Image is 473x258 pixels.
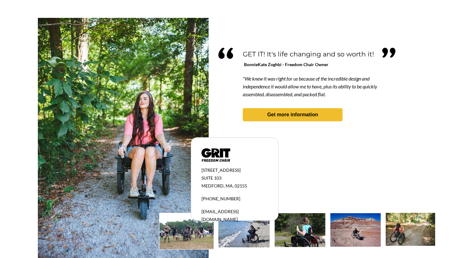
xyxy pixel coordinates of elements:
span: [EMAIL_ADDRESS][DOMAIN_NAME] [201,209,239,222]
span: BonnieKate Zoghbi - Freedom Chair Owner [244,62,328,67]
span: GET IT! It's life changing and so worth it! [243,50,374,58]
input: Get more information [22,151,76,163]
a: Get more information [243,108,343,121]
strong: Get more information [267,112,318,117]
span: [PHONE_NUMBER] [201,196,240,201]
span: "We knew it was right for us because of the incredible design and independence it would allow me ... [243,76,377,97]
span: SUITE 103 [201,175,221,181]
span: MEDFORD, MA, 02155 [201,183,247,188]
span: [STREET_ADDRESS] [201,167,241,173]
